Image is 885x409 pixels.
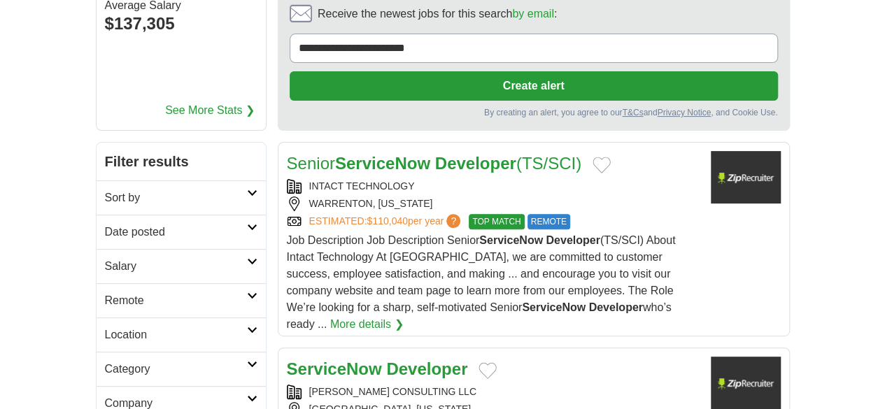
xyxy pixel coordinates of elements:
[97,352,266,386] a: Category
[479,362,497,379] button: Add to favorite jobs
[97,249,266,283] a: Salary
[287,179,700,194] div: INTACT TECHNOLOGY
[290,71,778,101] button: Create alert
[105,258,247,275] h2: Salary
[318,6,557,22] span: Receive the newest jobs for this search :
[386,359,467,378] strong: Developer
[287,154,582,173] a: SeniorServiceNow Developer(TS/SCI)
[287,196,700,211] div: WARRENTON, [US_STATE]
[287,385,700,399] div: [PERSON_NAME] CONSULTING LLC
[512,8,554,20] a: by email
[97,215,266,249] a: Date posted
[287,359,468,378] a: ServiceNow Developer
[335,154,430,173] strong: ServiceNow
[446,214,460,228] span: ?
[588,301,642,313] strong: Developer
[105,11,257,36] div: $137,305
[330,316,404,333] a: More details ❯
[287,359,382,378] strong: ServiceNow
[105,224,247,241] h2: Date posted
[97,143,266,180] h2: Filter results
[479,234,543,246] strong: ServiceNow
[309,214,464,229] a: ESTIMATED:$110,040per year?
[522,301,586,313] strong: ServiceNow
[711,357,781,409] img: Company logo
[165,102,255,119] a: See More Stats ❯
[528,214,570,229] span: REMOTE
[367,215,407,227] span: $110,040
[622,108,643,117] a: T&Cs
[546,234,600,246] strong: Developer
[97,180,266,215] a: Sort by
[657,108,711,117] a: Privacy Notice
[290,106,778,119] div: By creating an alert, you agree to our and , and Cookie Use.
[435,154,516,173] strong: Developer
[105,189,247,206] h2: Sort by
[593,157,611,173] button: Add to favorite jobs
[97,283,266,317] a: Remote
[287,234,676,330] span: Job Description Job Description Senior (TS/SCI) About Intact Technology At [GEOGRAPHIC_DATA], we ...
[97,317,266,352] a: Location
[105,361,247,378] h2: Category
[105,292,247,309] h2: Remote
[469,214,524,229] span: TOP MATCH
[711,151,781,203] img: Company logo
[105,327,247,343] h2: Location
